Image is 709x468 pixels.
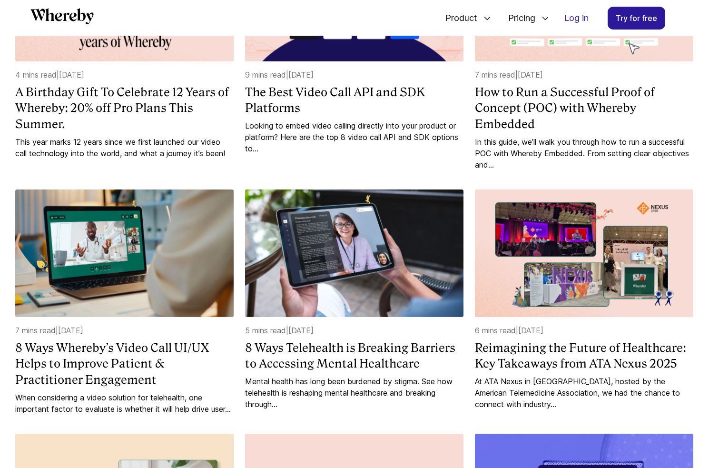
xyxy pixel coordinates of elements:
p: 4 mins read | [DATE] [15,69,234,80]
p: 7 mins read | [DATE] [475,69,693,80]
svg: Whereby [30,8,94,24]
a: In this guide, we’ll walk you through how to run a successful POC with Whereby Embedded. From set... [475,136,693,170]
span: Pricing [499,2,538,34]
p: 9 mins read | [DATE] [245,69,463,80]
a: Whereby [30,8,94,28]
a: 8 Ways Telehealth is Breaking Barriers to Accessing Mental Healthcare [245,340,463,372]
a: A Birthday Gift To Celebrate 12 Years of Whereby: 20% off Pro Plans This Summer. [15,84,234,132]
a: Looking to embed video calling directly into your product or platform? Here are the top 8 video c... [245,120,463,154]
a: At ATA Nexus in [GEOGRAPHIC_DATA], hosted by the American Telemedicine Association, we had the ch... [475,376,693,410]
a: Try for free [608,7,665,30]
a: 8 Ways Whereby’s Video Call UI/UX Helps to Improve Patient & Practitioner Engagement [15,340,234,388]
a: Log in [557,7,596,29]
a: The Best Video Call API and SDK Platforms [245,84,463,116]
p: 5 mins read | [DATE] [245,325,463,336]
a: This year marks 12 years since we first launched our video call technology into the world, and wh... [15,136,234,159]
a: Reimagining the Future of Healthcare: Key Takeaways from ATA Nexus 2025 [475,340,693,372]
span: Product [436,2,480,34]
a: When considering a video solution for telehealth, one important factor to evaluate is whether it ... [15,392,234,415]
p: 6 mins read | [DATE] [475,325,693,336]
a: Mental health has long been burdened by stigma. See how telehealth is reshaping mental healthcare... [245,376,463,410]
a: How to Run a Successful Proof of Concept (POC) with Whereby Embedded [475,84,693,132]
p: 7 mins read | [DATE] [15,325,234,336]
